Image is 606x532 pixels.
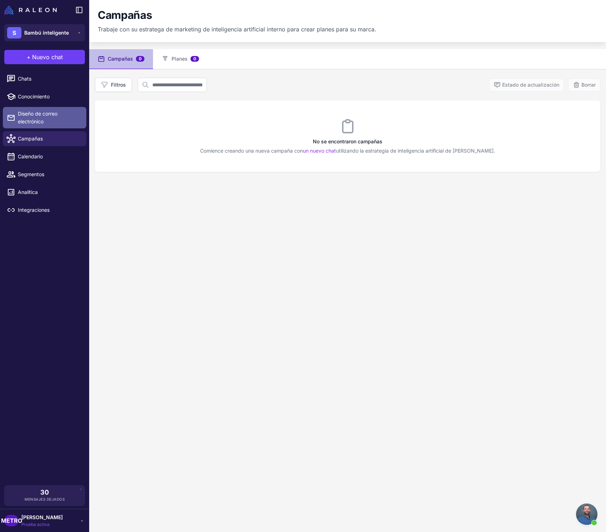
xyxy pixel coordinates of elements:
font: 0 [193,56,196,61]
button: SBambú inteligente [4,24,85,41]
font: Diseño de correo electrónico [18,111,57,124]
font: Mensajes dejados [25,497,65,501]
font: S [12,29,16,36]
font: Integraciones [18,207,50,213]
font: Campañas [18,135,43,142]
font: Campañas [108,56,133,62]
font: + [27,53,31,61]
font: Comience creando una nueva campaña con [200,148,303,154]
font: No se encontraron campañas [313,138,382,144]
a: Diseño de correo electrónico [3,107,86,128]
font: 0 [139,56,142,61]
font: METRO [1,517,22,524]
font: Calendario [18,153,43,159]
a: Calendario [3,149,86,164]
font: Filtros [111,82,126,88]
font: Conocimiento [18,93,50,99]
button: Estado de actualización [489,78,564,91]
font: [PERSON_NAME] [21,514,63,520]
div: Chat abierto [576,503,597,525]
img: Logotipo de Raleon [4,6,57,14]
button: Campañas0 [89,49,153,69]
font: 30 [40,488,49,496]
font: Chats [18,76,31,82]
font: Estado de actualización [502,82,559,88]
font: Planes [172,56,188,62]
a: Campañas [3,131,86,146]
a: Segmentos [3,167,86,182]
button: Filtros [95,78,132,92]
font: Nuevo chat [32,53,63,61]
a: Logotipo de Raleon [4,6,60,14]
button: +Nuevo chat [4,50,85,64]
a: Analítica [3,185,86,200]
font: Bambú inteligente [24,30,69,36]
a: Conocimiento [3,89,86,104]
font: Trabaje con su estratega de marketing de inteligencia artificial interno para crear planes para s... [98,26,376,33]
font: utilizando la estrategia de inteligencia artificial de [PERSON_NAME]. [336,148,495,154]
font: Analítica [18,189,38,195]
button: Borrar [568,78,600,91]
font: Campañas [98,9,152,21]
a: Integraciones [3,203,86,218]
a: un nuevo chat [303,148,336,154]
font: Borrar [581,82,596,88]
font: Segmentos [18,171,44,177]
a: Chats [3,71,86,86]
font: Prueba activa [21,522,50,527]
button: Planes0 [153,49,208,69]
